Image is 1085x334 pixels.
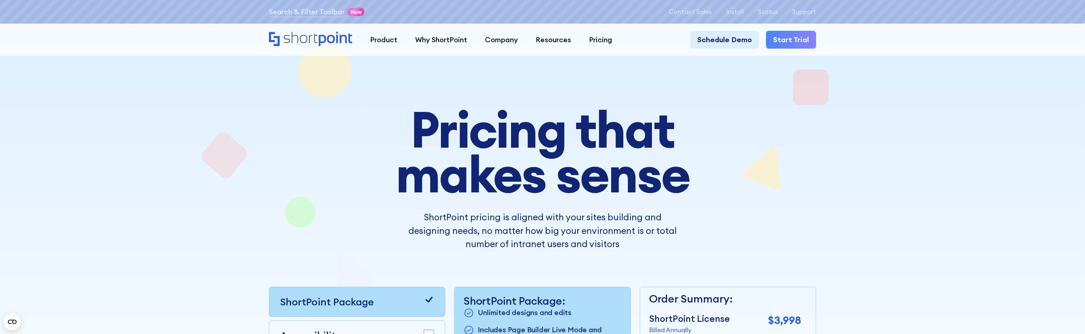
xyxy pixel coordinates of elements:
p: ShortPoint Package [280,294,374,309]
div: Company [485,34,518,45]
p: Order Summary: [649,291,801,307]
a: Install [726,8,744,15]
a: Contact Sales [669,8,712,15]
a: Resources [527,31,580,49]
h1: Pricing that makes sense [342,107,744,196]
a: Start Trial [766,31,816,49]
iframe: Chat Widget [956,251,1085,334]
div: Product [370,34,397,45]
p: $3,998 [768,312,801,328]
a: Why ShortPoint [406,31,476,49]
a: Pricing [580,31,621,49]
p: ShortPoint pricing is aligned with your sites building and designing needs, no matter how big you... [408,211,677,251]
a: Company [476,31,527,49]
div: Resources [536,34,571,45]
a: Product [361,31,406,49]
div: Pricing [589,34,612,45]
a: Status [758,8,778,15]
a: Support [792,8,816,15]
a: Search & Filter Toolbar [269,6,344,17]
a: Schedule Demo [690,31,759,49]
a: Home [269,32,352,47]
p: ShortPoint Package: [463,294,621,307]
p: Unlimited designs and edits [478,307,571,319]
div: Why ShortPoint [415,34,467,45]
button: Open CMP widget [4,313,21,330]
p: ShortPoint License [649,312,730,326]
